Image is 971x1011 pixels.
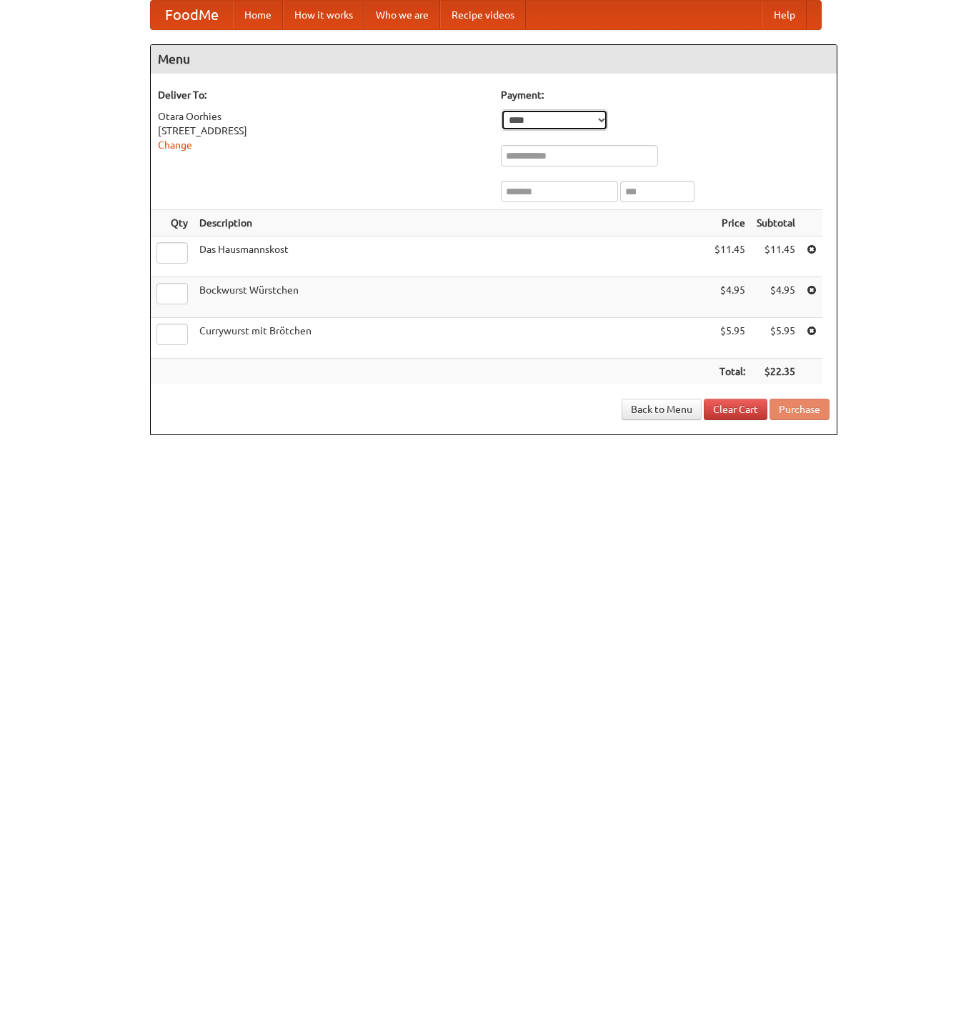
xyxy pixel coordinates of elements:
h5: Deliver To: [158,88,487,102]
button: Purchase [770,399,830,420]
a: Clear Cart [704,399,767,420]
a: Change [158,139,192,151]
th: $22.35 [751,359,801,385]
td: $11.45 [709,236,751,277]
a: FoodMe [151,1,233,29]
th: Total: [709,359,751,385]
td: Das Hausmannskost [194,236,709,277]
a: How it works [283,1,364,29]
a: Home [233,1,283,29]
div: [STREET_ADDRESS] [158,124,487,138]
th: Subtotal [751,210,801,236]
a: Who we are [364,1,440,29]
a: Recipe videos [440,1,526,29]
td: $11.45 [751,236,801,277]
div: Otara Oorhies [158,109,487,124]
h5: Payment: [501,88,830,102]
h4: Menu [151,45,837,74]
td: Currywurst mit Brötchen [194,318,709,359]
td: $5.95 [751,318,801,359]
td: $5.95 [709,318,751,359]
td: $4.95 [709,277,751,318]
th: Description [194,210,709,236]
td: Bockwurst Würstchen [194,277,709,318]
th: Price [709,210,751,236]
a: Back to Menu [622,399,702,420]
a: Help [762,1,807,29]
td: $4.95 [751,277,801,318]
th: Qty [151,210,194,236]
